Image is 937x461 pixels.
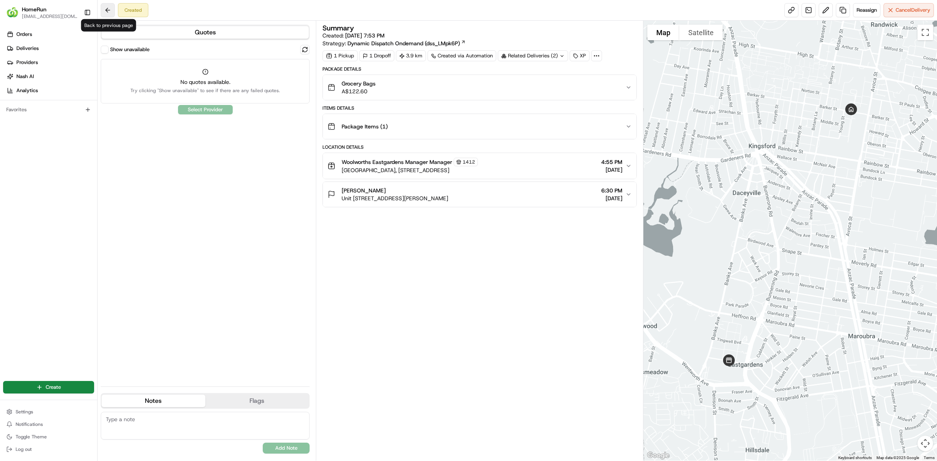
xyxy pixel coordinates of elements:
button: CancelDelivery [884,3,934,17]
span: [DATE] 7:53 PM [345,32,385,39]
a: Terms [924,456,935,460]
button: HomeRunHomeRun[EMAIL_ADDRESS][DOMAIN_NAME] [3,3,81,22]
div: Favorites [3,103,94,116]
span: 4:55 PM [601,158,622,166]
span: 6:30 PM [601,187,622,194]
span: Notifications [16,421,43,427]
span: Create [46,384,61,391]
div: 1 Pickup [322,50,358,61]
a: Dynamic Dispatch Ondemand (dss_LMpk6P) [347,39,466,47]
button: Notifications [3,419,94,430]
span: Woolworths Eastgardens Manager Manager [342,158,452,166]
div: Items Details [322,105,637,111]
h3: Summary [322,25,354,32]
button: Flags [205,395,309,407]
button: Log out [3,444,94,455]
div: Back to previous page [81,19,136,32]
span: Try clicking "Show unavailable" to see if there are any failed quotes. [130,87,280,94]
span: Nash AI [16,73,34,80]
button: Quotes [102,26,309,39]
button: [PERSON_NAME]Unit [STREET_ADDRESS][PERSON_NAME]6:30 PM[DATE] [323,182,636,207]
button: Package Items (1) [323,114,636,139]
button: Show street map [647,25,679,40]
div: Strategy: [322,39,466,47]
a: Deliveries [3,42,97,55]
div: 1 Dropoff [359,50,394,61]
button: Grocery BagsA$122.60 [323,75,636,100]
span: Package Items ( 1 ) [342,123,388,130]
div: Package Details [322,66,637,72]
span: Deliveries [16,45,39,52]
a: Analytics [3,84,97,97]
a: Created via Automation [428,50,496,61]
span: A$122.60 [342,87,376,95]
span: [DATE] [601,166,622,174]
span: Dynamic Dispatch Ondemand (dss_LMpk6P) [347,39,460,47]
a: Nash AI [3,70,97,83]
label: Show unavailable [110,46,150,53]
span: Log out [16,446,32,452]
button: Map camera controls [917,436,933,451]
a: Open this area in Google Maps (opens a new window) [645,450,671,461]
div: Related Deliveries (2) [498,50,568,61]
span: Orders [16,31,32,38]
span: [PERSON_NAME] [342,187,386,194]
span: 1412 [463,159,475,165]
button: Reassign [853,3,880,17]
button: Toggle fullscreen view [917,25,933,40]
button: Woolworths Eastgardens Manager Manager1412[GEOGRAPHIC_DATA], [STREET_ADDRESS]4:55 PM[DATE] [323,153,636,179]
button: Notes [102,395,205,407]
span: Cancel Delivery [896,7,930,14]
span: Providers [16,59,38,66]
div: 3.9 km [396,50,426,61]
button: Create [3,381,94,393]
span: Created: [322,32,385,39]
a: Orders [3,28,97,41]
button: [EMAIL_ADDRESS][DOMAIN_NAME] [22,13,78,20]
img: HomeRun [6,6,19,19]
span: Map data ©2025 Google [876,456,919,460]
button: Show satellite imagery [679,25,723,40]
span: [DATE] [601,194,622,202]
button: Toggle Theme [3,431,94,442]
img: Google [645,450,671,461]
span: Settings [16,409,33,415]
div: XP [570,50,590,61]
span: No quotes available. [130,78,280,86]
span: Toggle Theme [16,434,47,440]
span: Unit [STREET_ADDRESS][PERSON_NAME] [342,194,448,202]
span: Grocery Bags [342,80,376,87]
button: Settings [3,406,94,417]
div: Location Details [322,144,637,150]
button: HomeRun [22,5,46,13]
span: [GEOGRAPHIC_DATA], [STREET_ADDRESS] [342,166,478,174]
a: Providers [3,56,97,69]
button: Keyboard shortcuts [838,455,872,461]
span: Analytics [16,87,38,94]
span: Reassign [857,7,877,14]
